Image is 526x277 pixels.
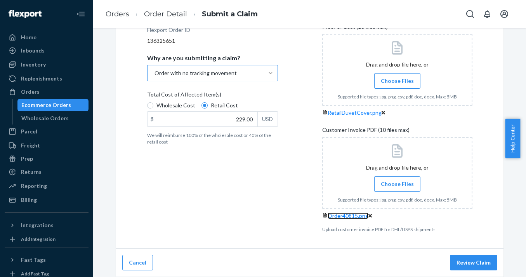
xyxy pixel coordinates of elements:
a: Submit a Claim [202,10,258,18]
span: Choose Files [381,180,414,188]
a: Orders [106,10,129,18]
button: Help Center [505,119,520,158]
span: Retail Cost [211,102,238,109]
div: Billing [21,196,37,204]
a: Parcel [5,125,89,138]
button: Close Navigation [73,6,89,22]
a: Order40815.png [328,212,368,219]
div: Add Fast Tag [21,270,49,277]
button: Review Claim [450,255,497,270]
a: Add Integration [5,235,89,244]
button: Open account menu [496,6,512,22]
div: 136325651 [147,37,278,45]
div: Reporting [21,182,47,190]
a: RetailDuvetCover.png [328,109,382,116]
div: $ [148,112,157,126]
a: Replenishments [5,72,89,85]
input: $USD [148,112,257,126]
a: Ecommerce Orders [17,99,89,111]
div: Orders [21,88,40,96]
div: Replenishments [21,75,62,82]
a: Prep [5,153,89,165]
div: Home [21,33,36,41]
p: We will reimburse 100% of the wholesale cost or 40% of the retail cost [147,132,278,145]
a: Home [5,31,89,44]
button: Integrations [5,219,89,231]
span: Choose Files [381,77,414,85]
input: Wholesale Cost [147,102,153,109]
a: Reporting [5,180,89,192]
span: Total Cost of Affected Item(s) [147,91,221,102]
div: USD [257,112,278,126]
button: Open notifications [479,6,495,22]
div: Order with no tracking movement [155,69,237,77]
a: Inventory [5,58,89,71]
div: Inventory [21,61,46,68]
div: Integrations [21,221,54,229]
span: Proof of Cost (10 files max) [322,23,388,34]
div: Freight [21,142,40,149]
a: Orders [5,86,89,98]
button: Fast Tags [5,254,89,266]
div: Add Integration [21,236,56,242]
p: Upload customer invoice PDF for DHL/USPS shipments [322,226,472,233]
a: Inbounds [5,44,89,57]
div: Ecommerce Orders [21,101,71,109]
a: Returns [5,166,89,178]
img: Flexport logo [9,10,42,18]
span: Support [16,5,44,12]
a: Freight [5,139,89,152]
a: Order Detail [144,10,187,18]
a: Wholesale Orders [17,112,89,124]
button: Open Search Box [462,6,478,22]
span: Wholesale Cost [156,102,195,109]
p: Why are you submitting a claim? [147,54,240,62]
ol: breadcrumbs [99,3,264,26]
input: Retail Cost [201,102,208,109]
div: Wholesale Orders [21,114,69,122]
div: Prep [21,155,33,163]
div: Inbounds [21,47,45,54]
button: Cancel [122,255,153,270]
div: Parcel [21,128,37,135]
a: Billing [5,194,89,206]
span: Customer Invoice PDF (10 files max) [322,126,410,137]
div: Returns [21,168,42,176]
div: Flexport Order ID [147,26,190,37]
div: Fast Tags [21,256,46,264]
